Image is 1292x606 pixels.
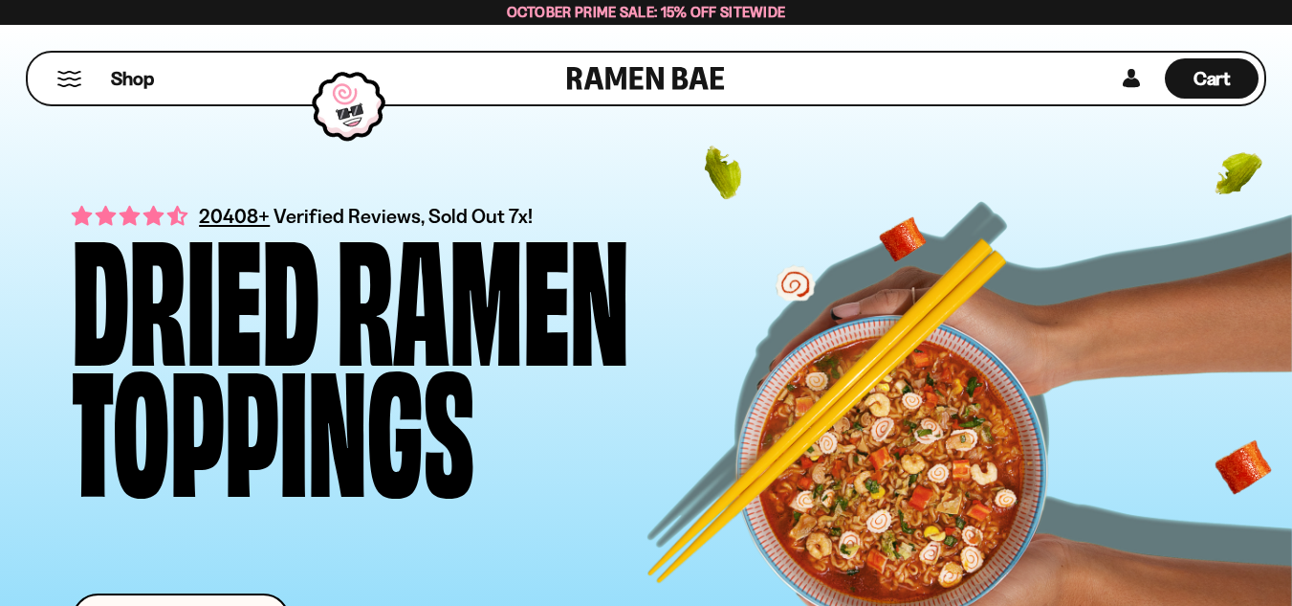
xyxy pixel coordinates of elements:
div: Toppings [72,357,474,488]
span: Shop [111,66,154,92]
div: Dried [72,226,319,357]
div: Cart [1165,53,1259,104]
span: Cart [1193,67,1231,90]
span: October Prime Sale: 15% off Sitewide [507,3,786,21]
a: Shop [111,58,154,99]
div: Ramen [337,226,629,357]
button: Mobile Menu Trigger [56,71,82,87]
